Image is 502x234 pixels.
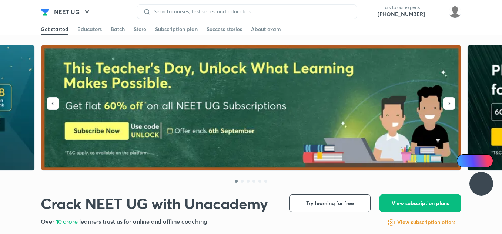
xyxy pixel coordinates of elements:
h1: Crack NEET UG with Unacademy [41,194,268,213]
span: View subscription plans [392,200,449,207]
button: NEET UG [50,4,96,19]
img: Mahi Singh [449,6,461,18]
span: Ai Doubts [469,158,489,164]
img: call-us [363,4,378,19]
span: learners trust us for online and offline coaching [79,217,207,225]
img: avatar [431,6,443,18]
a: Success stories [207,23,242,35]
img: Icon [461,158,467,164]
a: Subscription plan [155,23,198,35]
a: Batch [111,23,125,35]
div: Batch [111,26,125,33]
a: View subscription offers [397,218,455,227]
h6: View subscription offers [397,218,455,226]
input: Search courses, test series and educators [151,9,351,14]
a: Ai Doubts [457,154,493,167]
div: Success stories [207,26,242,33]
div: About exam [251,26,281,33]
p: Talk to our experts [378,4,425,10]
a: [PHONE_NUMBER] [378,10,425,18]
a: Educators [77,23,102,35]
span: Try learning for free [306,200,354,207]
span: 10 crore [56,217,79,225]
img: Company Logo [41,7,50,16]
button: View subscription plans [379,194,461,212]
a: Get started [41,23,68,35]
div: Store [134,26,146,33]
span: Over [41,217,56,225]
a: Store [134,23,146,35]
button: Try learning for free [289,194,371,212]
img: ttu [477,179,486,188]
div: Subscription plan [155,26,198,33]
div: Educators [77,26,102,33]
div: Get started [41,26,68,33]
a: About exam [251,23,281,35]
